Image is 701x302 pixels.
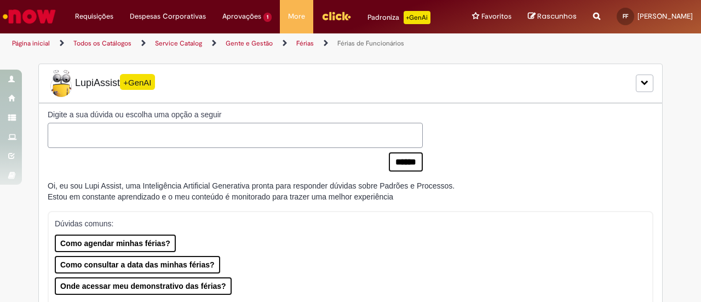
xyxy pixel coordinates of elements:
[321,8,351,24] img: click_logo_yellow_360x200.png
[404,11,430,24] p: +GenAi
[120,74,155,90] span: +GenAI
[367,11,430,24] div: Padroniza
[637,12,693,21] span: [PERSON_NAME]
[55,235,176,252] button: Como agendar minhas férias?
[48,109,423,120] label: Digite a sua dúvida ou escolha uma opção a seguir
[48,70,75,97] img: Lupi
[481,11,512,22] span: Favoritos
[226,39,273,48] a: Gente e Gestão
[288,11,305,22] span: More
[623,13,628,20] span: FF
[48,180,455,202] div: Oi, eu sou Lupi Assist, uma Inteligência Artificial Generativa pronta para responder dúvidas sobr...
[337,39,404,48] a: Férias de Funcionários
[55,277,232,295] button: Onde acessar meu demonstrativo das férias?
[528,12,577,22] a: Rascunhos
[222,11,261,22] span: Aprovações
[1,5,58,27] img: ServiceNow
[48,70,155,97] span: LupiAssist
[130,11,206,22] span: Despesas Corporativas
[75,11,113,22] span: Requisições
[537,11,577,21] span: Rascunhos
[155,39,202,48] a: Service Catalog
[73,39,131,48] a: Todos os Catálogos
[55,256,220,273] button: Como consultar a data das minhas férias?
[12,39,50,48] a: Página inicial
[55,218,638,229] p: Dúvidas comuns:
[296,39,314,48] a: Férias
[38,64,663,103] div: LupiLupiAssist+GenAI
[263,13,272,22] span: 1
[8,33,459,54] ul: Trilhas de página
